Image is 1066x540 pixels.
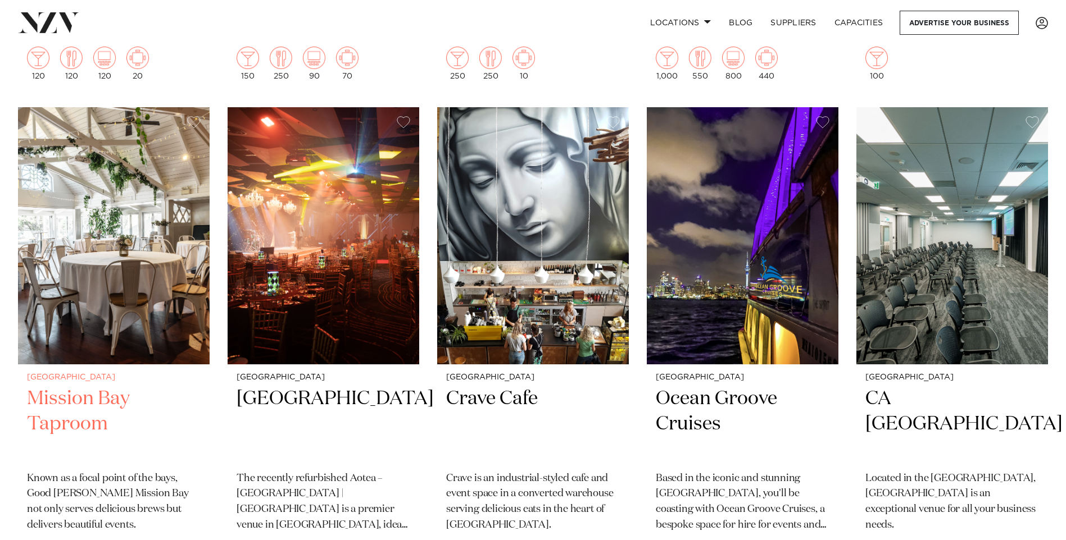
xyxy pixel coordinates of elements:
img: dining.png [479,47,502,69]
small: [GEOGRAPHIC_DATA] [446,373,620,382]
div: 10 [512,47,535,80]
div: 440 [755,47,778,80]
a: Locations [641,11,720,35]
img: cocktail.png [27,47,49,69]
img: cocktail.png [446,47,469,69]
small: [GEOGRAPHIC_DATA] [27,373,201,382]
div: 120 [93,47,116,80]
a: SUPPLIERS [761,11,825,35]
img: meeting.png [755,47,778,69]
div: 250 [479,47,502,80]
img: cocktail.png [656,47,678,69]
div: 70 [336,47,359,80]
h2: CA [GEOGRAPHIC_DATA] [865,386,1039,462]
a: Advertise your business [900,11,1019,35]
h2: [GEOGRAPHIC_DATA] [237,386,410,462]
img: cocktail.png [865,47,888,69]
p: Located in the [GEOGRAPHIC_DATA], [GEOGRAPHIC_DATA] is an exceptional venue for all your business... [865,471,1039,534]
div: 120 [60,47,83,80]
img: theatre.png [303,47,325,69]
div: 100 [865,47,888,80]
div: 90 [303,47,325,80]
img: dining.png [60,47,83,69]
h2: Mission Bay Taproom [27,386,201,462]
div: 150 [237,47,259,80]
img: dining.png [270,47,292,69]
small: [GEOGRAPHIC_DATA] [656,373,829,382]
p: Known as a focal point of the bays, Good [PERSON_NAME] Mission Bay not only serves delicious brew... [27,471,201,534]
div: 20 [126,47,149,80]
img: cocktail.png [237,47,259,69]
div: 550 [689,47,711,80]
div: 120 [27,47,49,80]
img: dining.png [689,47,711,69]
h2: Crave Cafe [446,386,620,462]
a: Capacities [825,11,892,35]
img: theatre.png [722,47,745,69]
div: 800 [722,47,745,80]
a: BLOG [720,11,761,35]
p: The recently refurbished Aotea – [GEOGRAPHIC_DATA] | [GEOGRAPHIC_DATA] is a premier venue in [GEO... [237,471,410,534]
p: Crave is an industrial-styled cafe and event space in a converted warehouse serving delicious eat... [446,471,620,534]
h2: Ocean Groove Cruises [656,386,829,462]
div: 250 [446,47,469,80]
small: [GEOGRAPHIC_DATA] [237,373,410,382]
img: theatre.png [93,47,116,69]
p: Based in the iconic and stunning [GEOGRAPHIC_DATA], you'll be coasting with Ocean Groove Cruises,... [656,471,829,534]
img: meeting.png [126,47,149,69]
img: meeting.png [512,47,535,69]
img: nzv-logo.png [18,12,79,33]
img: meeting.png [336,47,359,69]
div: 1,000 [656,47,678,80]
small: [GEOGRAPHIC_DATA] [865,373,1039,382]
div: 250 [270,47,292,80]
